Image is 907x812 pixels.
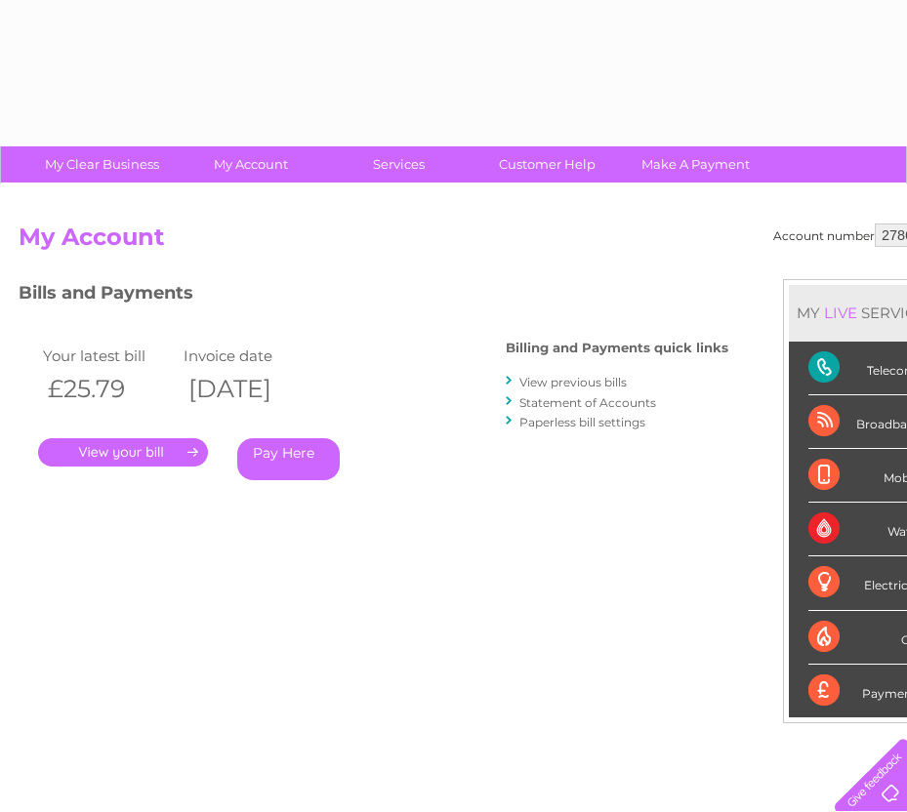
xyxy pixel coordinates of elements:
[318,146,479,183] a: Services
[820,304,861,322] div: LIVE
[38,343,179,369] td: Your latest bill
[467,146,628,183] a: Customer Help
[38,369,179,409] th: £25.79
[615,146,776,183] a: Make A Payment
[519,415,645,429] a: Paperless bill settings
[170,146,331,183] a: My Account
[38,438,208,467] a: .
[519,395,656,410] a: Statement of Accounts
[506,341,728,355] h4: Billing and Payments quick links
[237,438,340,480] a: Pay Here
[19,279,728,313] h3: Bills and Payments
[179,369,319,409] th: [DATE]
[21,146,183,183] a: My Clear Business
[179,343,319,369] td: Invoice date
[519,375,627,389] a: View previous bills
